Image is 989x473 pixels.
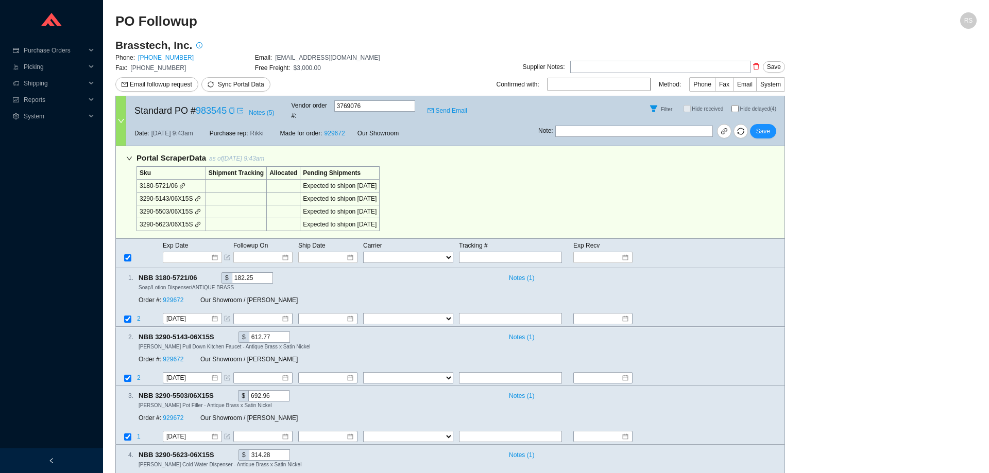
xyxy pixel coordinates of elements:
[357,128,399,138] span: Our Showroom
[166,314,211,324] input: 8/28/2025
[137,205,206,218] td: 3290-5503/06X15S
[684,105,691,112] input: Hide received
[504,449,535,457] button: Notes (1)
[151,128,193,138] span: [DATE] 9:43am
[224,254,230,260] span: form
[255,64,291,72] span: Free Freight:
[24,92,86,108] span: Reports
[504,331,535,339] button: Notes (1)
[216,331,223,343] div: Copy
[163,297,183,304] a: 929672
[195,221,201,227] span: link
[509,332,534,342] span: Notes ( 1 )
[137,180,206,192] td: 3180-5721/06
[760,81,781,88] span: System
[200,297,298,304] span: Our Showroom / [PERSON_NAME]
[139,390,223,401] span: NBB 3290-5503/06X15S
[193,42,206,48] span: info-circle
[509,273,534,283] span: Notes ( 1 )
[166,373,211,383] input: 8/28/2025
[139,344,310,349] span: [PERSON_NAME] Pull Down Kitchen Faucet - Antique Brass x Satin Nickel
[208,81,214,87] span: sync
[751,59,762,74] button: delete
[731,105,739,112] input: Hide delayed(4)
[221,272,232,284] div: $
[721,128,728,136] span: link
[740,106,776,112] span: Hide delayed (4)
[250,128,264,138] span: Rikki
[116,391,133,401] div: 3 .
[200,415,298,422] span: Our Showroom / [PERSON_NAME]
[138,54,194,61] a: [PHONE_NUMBER]
[122,81,128,89] span: mail
[209,155,264,162] span: as of [DATE] 9:43am
[763,61,785,73] button: Save
[693,81,711,88] span: Phone
[192,38,207,52] button: info-circle
[756,126,770,136] span: Save
[48,458,55,464] span: left
[163,356,183,363] a: 929672
[115,77,198,92] button: mailEmail followup request
[137,167,206,180] td: Sku
[509,391,534,401] span: Notes ( 1 )
[137,374,142,381] span: 2
[237,108,243,114] span: export
[139,285,234,290] span: Soap/Lotion Dispenser/ANTIQUE BRASS
[12,47,20,54] span: credit-card
[238,449,249,461] div: $
[717,124,731,138] a: link
[24,108,86,125] span: System
[237,106,243,116] a: export
[12,113,20,119] span: setting
[137,192,206,205] td: 3290-5143/06X15S
[12,97,20,103] span: fund
[115,54,135,61] span: Phone:
[139,402,271,408] span: [PERSON_NAME] Pot Filler - Antique Brass x Satin Nickel
[137,433,141,441] span: 1
[200,356,298,363] span: Our Showroom / [PERSON_NAME]
[115,64,127,72] span: Fax:
[126,155,132,162] span: down
[428,108,434,114] span: mail
[224,316,230,322] span: form
[300,167,380,180] td: Pending Shipments
[137,153,206,162] span: Portal Scraper Data
[116,450,133,460] div: 4 .
[504,272,535,279] button: Notes (1)
[523,62,565,72] div: Supplier Notes:
[195,196,201,202] span: link
[303,181,377,191] div: Expected to ship on [DATE]
[216,390,223,401] div: Copy
[325,130,345,137] a: 929672
[298,242,326,249] span: Ship Date
[229,106,235,116] div: Copy
[115,12,761,30] h2: PO Followup
[719,81,729,88] span: Fax
[179,183,185,189] span: link
[139,272,206,284] span: NBB 3180-5721/06
[24,59,86,75] span: Picking
[573,242,600,249] span: Exp Recv
[280,130,322,137] span: Made for order:
[210,128,248,138] span: Purchase rep:
[497,77,785,92] div: Confirmed with: Method:
[734,124,748,138] button: sync
[139,331,223,343] span: NBB 3290-5143-06X15S
[130,64,186,72] span: [PHONE_NUMBER]
[750,124,776,138] button: Save
[275,54,380,61] span: [EMAIL_ADDRESS][DOMAIN_NAME]
[139,415,161,422] span: Order #:
[459,242,488,249] span: Tracking #
[267,167,300,180] td: Allocated
[134,128,149,138] span: Date:
[224,434,230,440] span: form
[195,208,201,215] span: link
[303,206,377,217] div: Expected to ship on [DATE]
[363,242,382,249] span: Carrier
[206,167,266,180] td: Shipment Tracking
[661,107,672,112] span: Filter
[139,297,161,304] span: Order #:
[130,79,192,90] span: Email followup request
[238,390,248,401] div: $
